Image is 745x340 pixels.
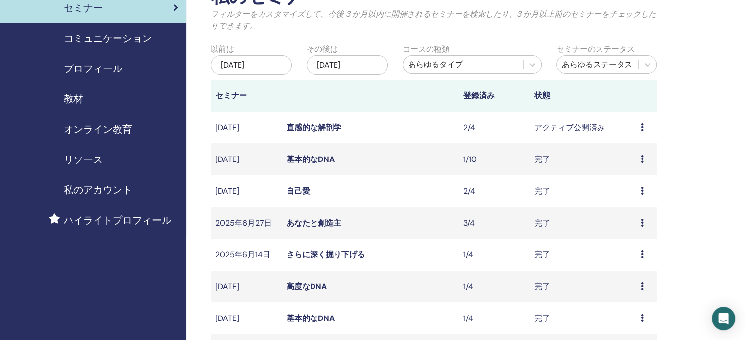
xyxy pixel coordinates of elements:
font: 完了 [534,249,550,260]
font: [DATE] [216,313,239,323]
font: 完了 [534,218,550,228]
font: コースの種類 [403,44,450,54]
font: 以前は [211,44,234,54]
font: 2025年6月27日 [216,218,272,228]
font: フィルターをカスタマイズして、今後 3 か月以内に開催されるセミナーを検索したり、3 か月以上前のセミナーをチェックしたりできます。 [211,9,656,31]
a: あなたと創造主 [287,218,341,228]
font: アクティブ公開済み [534,122,605,133]
a: 自己愛 [287,186,310,196]
font: 完了 [534,281,550,292]
a: さらに深く掘り下げる [287,249,365,260]
font: ハイライトプロフィール [64,214,171,227]
a: 直感的な解剖学 [287,122,341,133]
font: 2/4 [463,186,475,196]
font: 登録済み [463,91,495,101]
font: コミュニケーション [64,32,152,45]
font: 1/4 [463,313,473,323]
a: 高度なDNA [287,281,327,292]
font: [DATE] [216,281,239,292]
font: その後は [307,44,338,54]
font: オンライン教育 [64,123,132,136]
div: インターコムメッセンジャーを開く [712,307,735,330]
font: セミナーのステータス [556,44,635,54]
font: 1/4 [463,281,473,292]
font: 1/10 [463,154,477,164]
font: 状態 [534,91,550,101]
font: [DATE] [221,60,244,70]
font: 教材 [64,92,83,105]
font: セミナー [64,1,103,14]
font: 3/4 [463,218,475,228]
font: 完了 [534,154,550,164]
font: 私のアカウント [64,183,132,196]
font: 完了 [534,186,550,196]
font: プロフィール [64,62,122,75]
font: セミナー [216,91,247,101]
font: [DATE] [216,186,239,196]
a: 基本的なDNA [287,313,335,323]
font: 2/4 [463,122,475,133]
font: [DATE] [216,122,239,133]
font: 2025年6月14日 [216,249,270,260]
font: 完了 [534,313,550,323]
font: [DATE] [317,60,340,70]
a: 基本的なDNA [287,154,335,164]
font: リソース [64,153,103,166]
font: あらゆるタイプ [408,59,463,69]
font: [DATE] [216,154,239,164]
font: あらゆるステータス [562,59,632,69]
font: 1/4 [463,249,473,260]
